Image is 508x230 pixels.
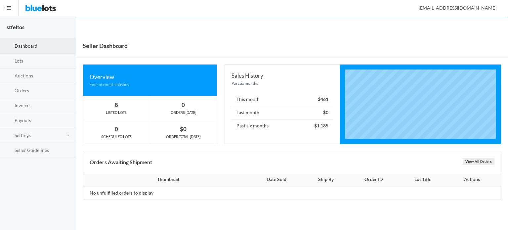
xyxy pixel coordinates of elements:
div: Sales History [232,71,333,80]
div: Overview [90,72,210,81]
th: Ship By [304,173,349,186]
span: Lots [15,58,23,64]
a: View All Orders [463,158,494,165]
strong: $1,185 [314,123,328,128]
li: This month [232,93,333,106]
th: Date Sold [249,173,304,186]
span: Settings [15,132,31,138]
th: Actions [447,173,501,186]
h1: Seller Dashboard [83,41,128,51]
span: Invoices [15,103,31,108]
strong: $461 [318,96,328,102]
span: Dashboard [15,43,37,49]
span: Payouts [15,117,31,123]
li: Last month [232,106,333,119]
strong: stfeltos [7,24,24,30]
th: Order ID [348,173,399,186]
th: Thumbnail [83,173,249,186]
div: SCHEDULED LOTS [83,134,150,140]
strong: 0 [115,125,118,132]
strong: 0 [182,101,185,108]
span: Seller Guidelines [15,147,49,153]
span: Orders [15,88,29,93]
div: Your account statistics [90,81,210,88]
span: [EMAIL_ADDRESS][DOMAIN_NAME] [411,5,496,11]
b: Orders Awaiting Shipment [90,159,152,165]
strong: $0 [323,110,328,115]
span: Auctions [15,73,33,78]
div: Past six months [232,80,333,86]
div: LISTED LOTS [83,110,150,115]
strong: 8 [115,101,118,108]
th: Lot Title [399,173,447,186]
div: ORDER TOTAL [DATE] [150,134,217,140]
div: ORDERS [DATE] [150,110,217,115]
td: No unfulfilled orders to display [83,186,249,200]
strong: $0 [180,125,187,132]
li: Past six months [232,119,333,132]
